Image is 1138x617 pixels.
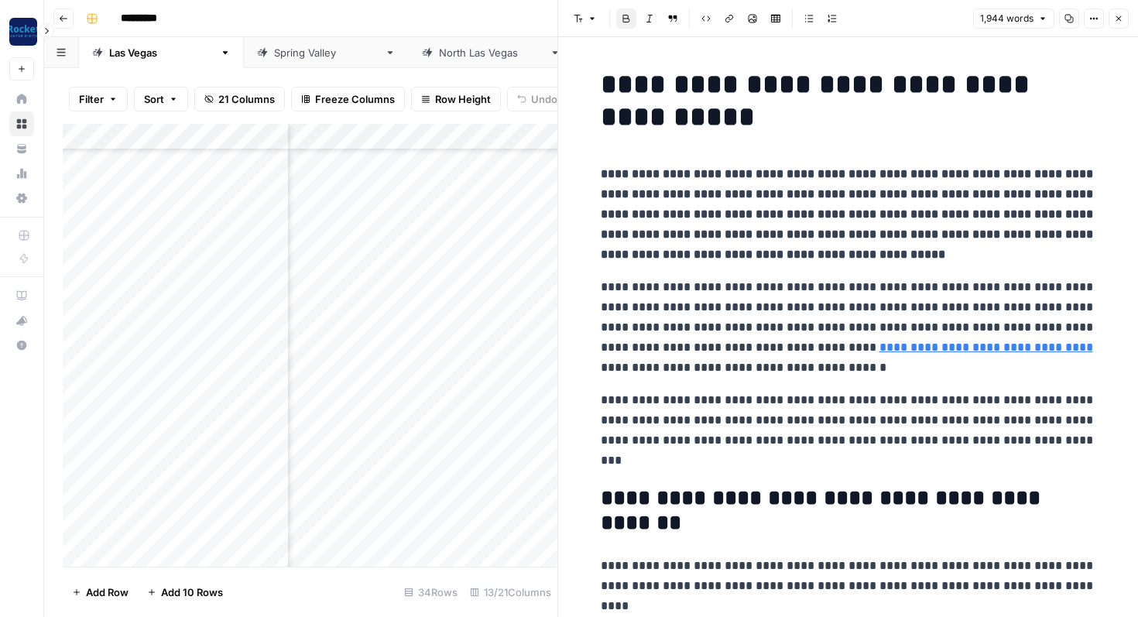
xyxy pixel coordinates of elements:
div: [GEOGRAPHIC_DATA] [274,45,379,60]
span: Undo [531,91,557,107]
span: Sort [144,91,164,107]
a: Settings [9,186,34,211]
span: Add Row [86,584,129,600]
div: What's new? [10,309,33,332]
div: 13/21 Columns [464,580,557,605]
button: Workspace: Rocket Pilots [9,12,34,51]
a: Browse [9,111,34,136]
span: Filter [79,91,104,107]
div: 34 Rows [398,580,464,605]
a: Home [9,87,34,111]
button: Sort [134,87,188,111]
button: Add Row [63,580,138,605]
a: Your Data [9,136,34,161]
button: Row Height [411,87,501,111]
span: 21 Columns [218,91,275,107]
span: 1,944 words [980,12,1033,26]
button: Add 10 Rows [138,580,232,605]
span: Freeze Columns [315,91,395,107]
button: Freeze Columns [291,87,405,111]
span: Row Height [435,91,491,107]
button: 1,944 words [973,9,1054,29]
span: Add 10 Rows [161,584,223,600]
button: What's new? [9,308,34,333]
div: [GEOGRAPHIC_DATA] [109,45,214,60]
button: Help + Support [9,333,34,358]
button: 21 Columns [194,87,285,111]
div: [GEOGRAPHIC_DATA] [439,45,543,60]
img: Rocket Pilots Logo [9,18,37,46]
a: [GEOGRAPHIC_DATA] [244,37,409,68]
a: AirOps Academy [9,283,34,308]
button: Undo [507,87,567,111]
button: Filter [69,87,128,111]
a: [GEOGRAPHIC_DATA] [79,37,244,68]
a: [GEOGRAPHIC_DATA] [409,37,574,68]
a: Usage [9,161,34,186]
